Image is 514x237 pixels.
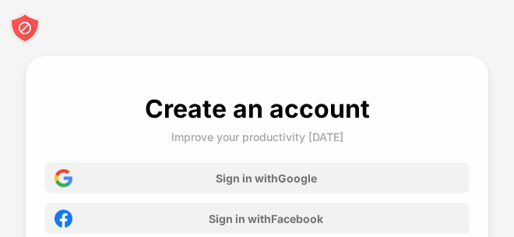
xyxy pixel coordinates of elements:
[55,169,72,187] img: google-icon.png
[9,12,40,44] img: blocksite-icon-white.svg
[55,210,72,228] img: facebook-icon.png
[171,130,343,143] div: Improve your productivity [DATE]
[145,94,370,124] div: Create an account
[209,212,323,225] div: Sign in with Facebook
[216,172,317,185] div: Sign in with Google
